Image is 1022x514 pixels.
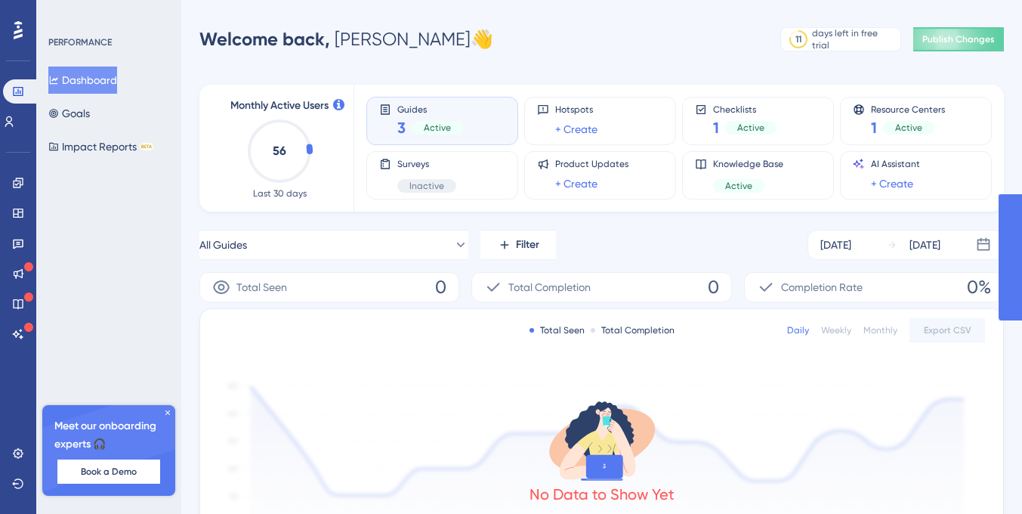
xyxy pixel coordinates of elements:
[530,324,585,336] div: Total Seen
[924,324,971,336] span: Export CSV
[199,236,247,254] span: All Guides
[424,122,451,134] span: Active
[435,275,446,299] span: 0
[959,454,1004,500] iframe: UserGuiding AI Assistant Launcher
[591,324,675,336] div: Total Completion
[895,122,922,134] span: Active
[909,236,940,254] div: [DATE]
[821,324,851,336] div: Weekly
[555,120,597,138] a: + Create
[812,27,896,51] div: days left in free trial
[199,230,468,260] button: All Guides
[57,460,160,484] button: Book a Demo
[871,175,913,193] a: + Create
[555,158,628,170] span: Product Updates
[230,97,329,115] span: Monthly Active Users
[871,117,877,138] span: 1
[48,133,153,160] button: Impact ReportsBETA
[871,104,945,114] span: Resource Centers
[555,175,597,193] a: + Create
[795,33,801,45] div: 11
[863,324,897,336] div: Monthly
[787,324,809,336] div: Daily
[253,187,307,200] span: Last 30 days
[708,275,719,299] span: 0
[913,27,1004,51] button: Publish Changes
[508,278,591,296] span: Total Completion
[48,67,117,94] button: Dashboard
[530,484,675,505] div: No Data to Show Yet
[516,236,539,254] span: Filter
[555,104,597,116] span: Hotspots
[967,275,991,299] span: 0%
[48,36,112,48] div: PERFORMANCE
[140,143,153,150] div: BETA
[199,27,493,51] div: [PERSON_NAME] 👋
[54,417,163,454] span: Meet our onboarding experts 🎧
[397,158,456,170] span: Surveys
[922,33,995,45] span: Publish Changes
[236,278,287,296] span: Total Seen
[909,318,985,342] button: Export CSV
[397,117,406,138] span: 3
[397,104,463,114] span: Guides
[713,117,719,138] span: 1
[781,278,863,296] span: Completion Rate
[820,236,851,254] div: [DATE]
[273,144,286,158] text: 56
[871,158,920,170] span: AI Assistant
[480,230,556,260] button: Filter
[737,122,764,134] span: Active
[409,180,444,192] span: Inactive
[48,100,90,127] button: Goals
[713,104,777,114] span: Checklists
[713,158,783,170] span: Knowledge Base
[199,28,330,50] span: Welcome back,
[725,180,752,192] span: Active
[81,466,137,478] span: Book a Demo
